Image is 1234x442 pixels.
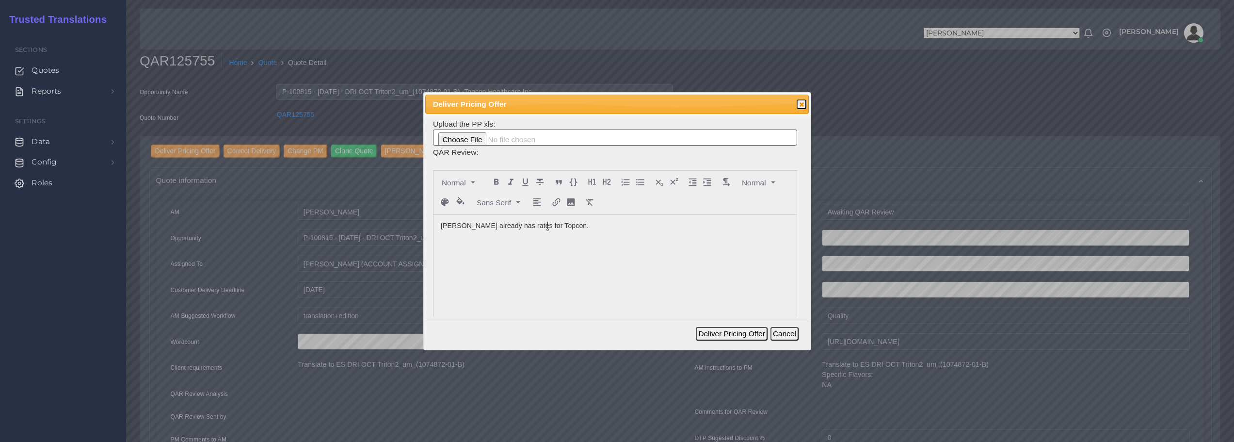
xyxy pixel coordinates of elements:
button: Close [797,99,806,109]
span: Quotes [32,65,59,76]
span: Roles [32,178,52,188]
span: Config [32,157,57,167]
button: Deliver Pricing Offer [696,327,767,341]
span: Settings [15,117,46,125]
span: Reports [32,86,61,97]
a: Trusted Translations [2,12,107,28]
a: Quotes [7,60,119,81]
p: [PERSON_NAME] already has rates for Topcon. [441,221,789,231]
a: Data [7,131,119,152]
a: Config [7,152,119,172]
span: Deliver Pricing Offer [433,98,764,110]
button: Cancel [770,327,799,341]
td: QAR Review: [433,146,798,158]
a: Reports [7,81,119,101]
span: Sections [15,46,47,53]
td: Upload the PP xls: [433,118,798,147]
span: Data [32,136,50,147]
a: Roles [7,173,119,193]
h2: Trusted Translations [2,14,107,25]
